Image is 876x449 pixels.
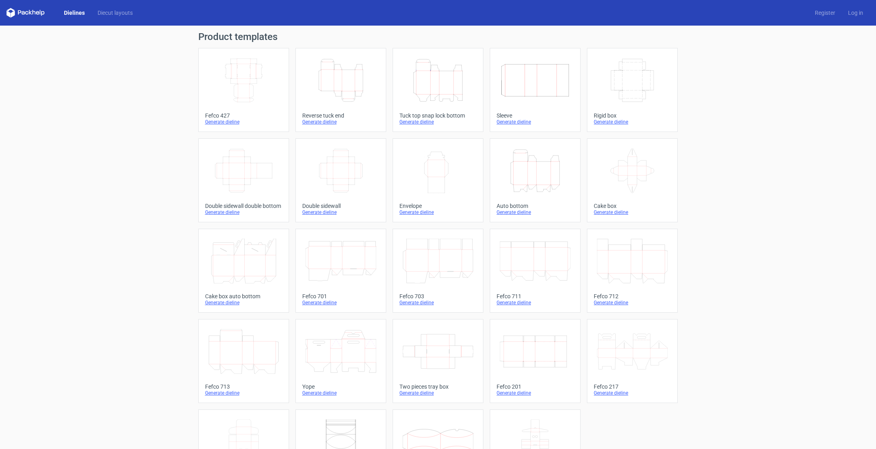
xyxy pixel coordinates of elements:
[594,119,671,125] div: Generate dieline
[302,390,379,396] div: Generate dieline
[490,319,581,403] a: Fefco 201Generate dieline
[205,203,282,209] div: Double sidewall double bottom
[302,209,379,216] div: Generate dieline
[587,229,678,313] a: Fefco 712Generate dieline
[295,229,386,313] a: Fefco 701Generate dieline
[587,48,678,132] a: Rigid boxGenerate dieline
[594,209,671,216] div: Generate dieline
[393,138,483,222] a: EnvelopeGenerate dieline
[594,383,671,390] div: Fefco 217
[497,293,574,299] div: Fefco 711
[399,383,477,390] div: Two pieces tray box
[594,390,671,396] div: Generate dieline
[295,319,386,403] a: YopeGenerate dieline
[399,390,477,396] div: Generate dieline
[497,112,574,119] div: Sleeve
[302,383,379,390] div: Yope
[497,299,574,306] div: Generate dieline
[808,9,842,17] a: Register
[399,119,477,125] div: Generate dieline
[198,48,289,132] a: Fefco 427Generate dieline
[594,203,671,209] div: Cake box
[587,319,678,403] a: Fefco 217Generate dieline
[490,229,581,313] a: Fefco 711Generate dieline
[302,293,379,299] div: Fefco 701
[497,390,574,396] div: Generate dieline
[302,299,379,306] div: Generate dieline
[399,112,477,119] div: Tuck top snap lock bottom
[497,203,574,209] div: Auto bottom
[205,209,282,216] div: Generate dieline
[302,203,379,209] div: Double sidewall
[205,112,282,119] div: Fefco 427
[399,203,477,209] div: Envelope
[205,383,282,390] div: Fefco 713
[497,209,574,216] div: Generate dieline
[399,209,477,216] div: Generate dieline
[205,119,282,125] div: Generate dieline
[295,138,386,222] a: Double sidewallGenerate dieline
[490,138,581,222] a: Auto bottomGenerate dieline
[594,112,671,119] div: Rigid box
[842,9,870,17] a: Log in
[58,9,91,17] a: Dielines
[490,48,581,132] a: SleeveGenerate dieline
[198,32,678,42] h1: Product templates
[393,229,483,313] a: Fefco 703Generate dieline
[302,119,379,125] div: Generate dieline
[594,293,671,299] div: Fefco 712
[205,390,282,396] div: Generate dieline
[497,119,574,125] div: Generate dieline
[399,293,477,299] div: Fefco 703
[295,48,386,132] a: Reverse tuck endGenerate dieline
[198,319,289,403] a: Fefco 713Generate dieline
[393,48,483,132] a: Tuck top snap lock bottomGenerate dieline
[399,299,477,306] div: Generate dieline
[198,229,289,313] a: Cake box auto bottomGenerate dieline
[205,299,282,306] div: Generate dieline
[393,319,483,403] a: Two pieces tray boxGenerate dieline
[91,9,139,17] a: Diecut layouts
[594,299,671,306] div: Generate dieline
[302,112,379,119] div: Reverse tuck end
[198,138,289,222] a: Double sidewall double bottomGenerate dieline
[587,138,678,222] a: Cake boxGenerate dieline
[205,293,282,299] div: Cake box auto bottom
[497,383,574,390] div: Fefco 201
